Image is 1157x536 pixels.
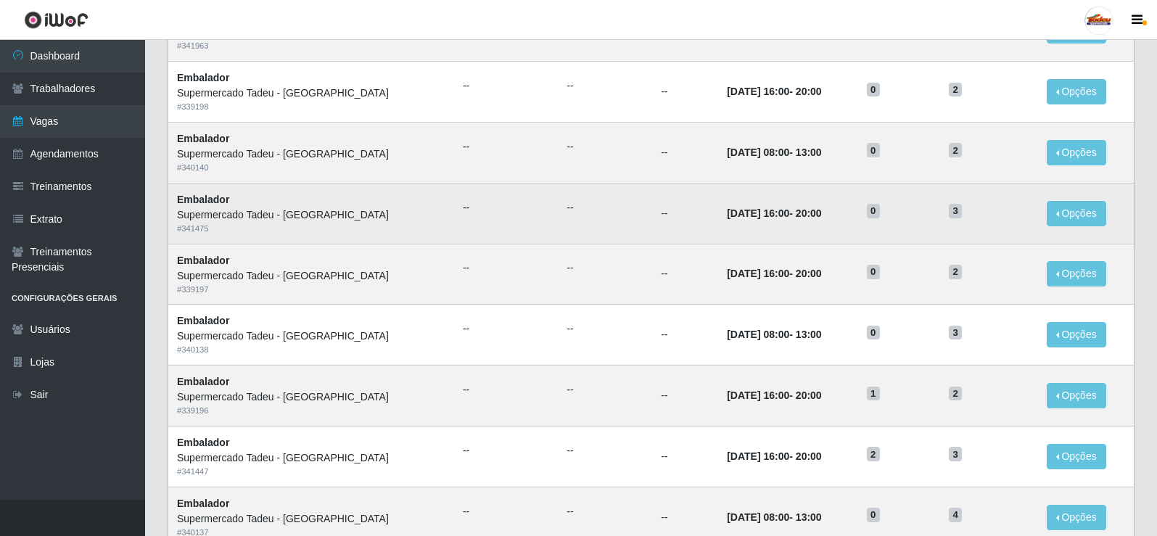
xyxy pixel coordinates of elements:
span: 3 [949,326,962,340]
div: Supermercado Tadeu - [GEOGRAPHIC_DATA] [177,511,445,527]
time: 13:00 [796,147,822,158]
span: 2 [949,83,962,97]
strong: - [727,389,821,401]
time: [DATE] 08:00 [727,329,789,340]
time: [DATE] 16:00 [727,389,789,401]
time: 20:00 [796,86,822,97]
span: 0 [867,265,880,279]
span: 0 [867,326,880,340]
time: 13:00 [796,329,822,340]
time: 20:00 [796,450,822,462]
strong: - [727,86,821,97]
td: -- [652,366,718,426]
div: Supermercado Tadeu - [GEOGRAPHIC_DATA] [177,86,445,101]
strong: Embalador [177,498,229,509]
ul: -- [463,382,549,397]
time: [DATE] 08:00 [727,147,789,158]
time: [DATE] 16:00 [727,86,789,97]
span: 2 [867,447,880,461]
time: [DATE] 16:00 [727,207,789,219]
ul: -- [463,139,549,154]
button: Opções [1047,79,1106,104]
div: Supermercado Tadeu - [GEOGRAPHIC_DATA] [177,268,445,284]
div: Supermercado Tadeu - [GEOGRAPHIC_DATA] [177,450,445,466]
ul: -- [463,443,549,458]
ul: -- [463,200,549,215]
button: Opções [1047,140,1106,165]
strong: - [727,207,821,219]
span: 3 [949,204,962,218]
div: # 341475 [177,223,445,235]
ul: -- [567,139,643,154]
span: 2 [949,265,962,279]
td: -- [652,305,718,366]
div: # 339196 [177,405,445,417]
time: [DATE] 16:00 [727,450,789,462]
div: Supermercado Tadeu - [GEOGRAPHIC_DATA] [177,389,445,405]
strong: - [727,511,821,523]
ul: -- [567,382,643,397]
strong: Embalador [177,315,229,326]
span: 2 [949,387,962,401]
ul: -- [463,78,549,94]
span: 0 [867,204,880,218]
div: Supermercado Tadeu - [GEOGRAPHIC_DATA] [177,329,445,344]
strong: Embalador [177,255,229,266]
button: Opções [1047,201,1106,226]
div: # 340138 [177,344,445,356]
time: [DATE] 08:00 [727,511,789,523]
div: # 340140 [177,162,445,174]
time: 13:00 [796,511,822,523]
time: 20:00 [796,268,822,279]
td: -- [652,62,718,123]
strong: - [727,147,821,158]
ul: -- [463,321,549,337]
strong: Embalador [177,437,229,448]
div: # 341447 [177,466,445,478]
button: Opções [1047,383,1106,408]
strong: - [727,329,821,340]
ul: -- [463,504,549,519]
span: 1 [867,387,880,401]
strong: Embalador [177,133,229,144]
div: # 341963 [177,40,445,52]
button: Opções [1047,444,1106,469]
button: Opções [1047,322,1106,347]
span: 3 [949,447,962,461]
ul: -- [567,260,643,276]
strong: Embalador [177,194,229,205]
td: -- [652,244,718,305]
span: 0 [867,143,880,157]
td: -- [652,426,718,487]
strong: - [727,268,821,279]
strong: - [727,450,821,462]
span: 4 [949,508,962,522]
td: -- [652,122,718,183]
ul: -- [567,443,643,458]
span: 2 [949,143,962,157]
strong: Embalador [177,72,229,83]
div: # 339198 [177,101,445,113]
time: 20:00 [796,389,822,401]
button: Opções [1047,505,1106,530]
time: [DATE] 16:00 [727,268,789,279]
ul: -- [567,200,643,215]
span: 0 [867,508,880,522]
td: -- [652,183,718,244]
strong: Embalador [177,376,229,387]
img: CoreUI Logo [24,11,88,29]
ul: -- [567,504,643,519]
ul: -- [463,260,549,276]
time: 20:00 [796,207,822,219]
ul: -- [567,78,643,94]
div: # 339197 [177,284,445,296]
div: Supermercado Tadeu - [GEOGRAPHIC_DATA] [177,147,445,162]
button: Opções [1047,261,1106,286]
div: Supermercado Tadeu - [GEOGRAPHIC_DATA] [177,207,445,223]
ul: -- [567,321,643,337]
span: 0 [867,83,880,97]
